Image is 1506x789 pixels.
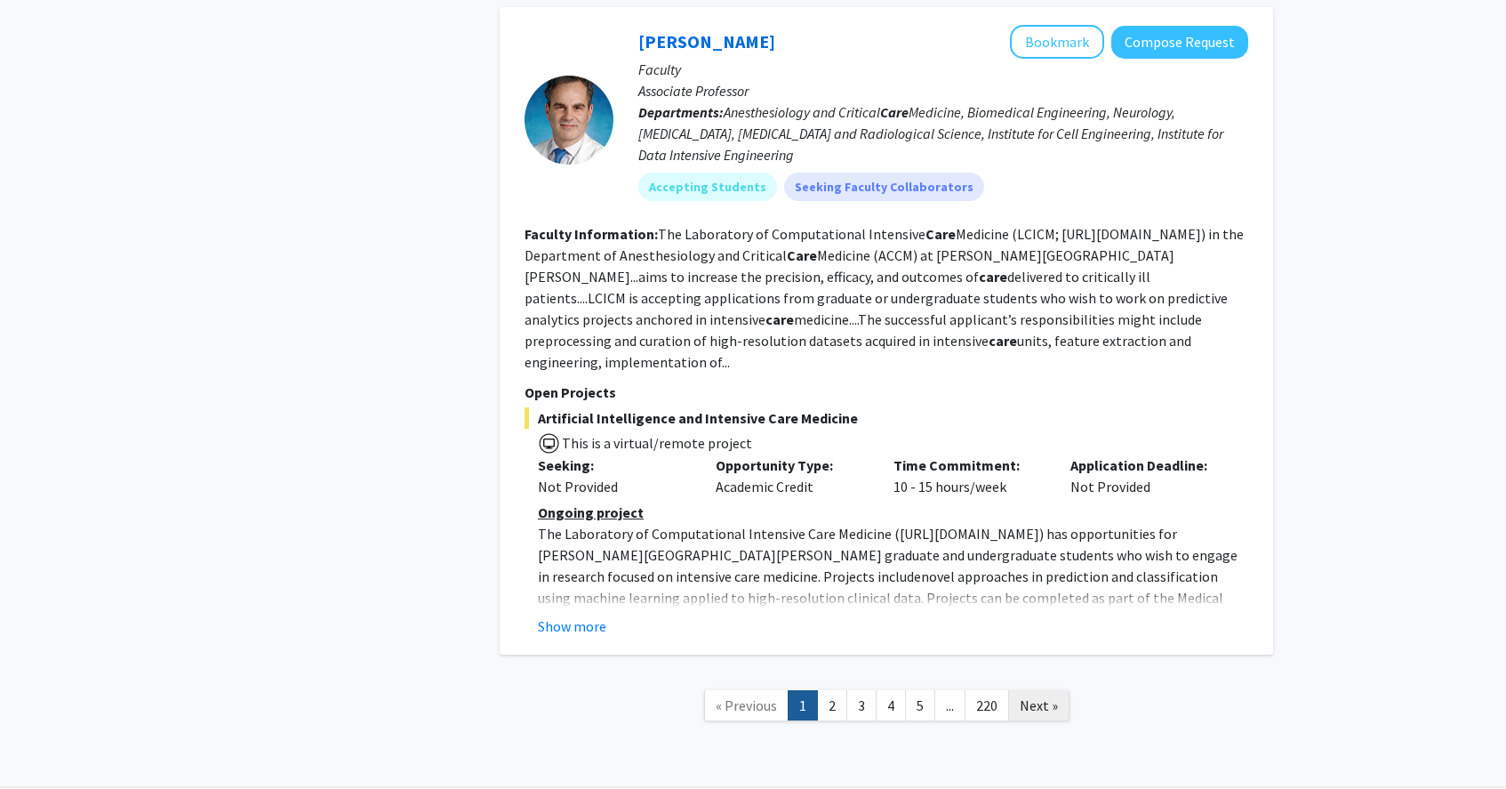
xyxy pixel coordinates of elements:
[765,310,794,328] b: care
[538,525,900,543] span: The Laboratory of Computational Intensive Care Medicine (
[1020,696,1058,714] span: Next »
[638,80,1248,101] p: Associate Professor
[925,225,956,243] b: Care
[538,523,1248,737] p: [URL][DOMAIN_NAME] Priority will be given to applicants who have completed coursework or have a d...
[525,407,1248,429] span: Artificial Intelligence and Intensive Care Medicine
[1111,26,1248,59] button: Compose Request to Robert Stevens
[716,696,777,714] span: « Previous
[560,434,752,452] span: This is a virtual/remote project
[702,455,880,497] div: Academic Credit
[538,568,1223,628] span: novel approaches in prediction and classification using machine learning applied to high-resoluti...
[893,455,1045,476] p: Time Commitment:
[638,173,777,201] mat-chip: Accepting Students
[787,246,817,264] b: Care
[1008,690,1069,721] a: Next
[538,455,689,476] p: Seeking:
[1057,455,1235,497] div: Not Provided
[538,525,1238,585] span: ) has opportunities for [PERSON_NAME][GEOGRAPHIC_DATA][PERSON_NAME] graduate and undergraduate st...
[638,30,775,52] a: [PERSON_NAME]
[1070,455,1222,476] p: Application Deadline:
[538,616,606,637] button: Show more
[500,672,1273,745] nav: Page navigation
[704,690,789,721] a: Previous Page
[965,690,1009,721] a: 220
[979,268,1007,286] b: care
[638,59,1248,80] p: Faculty
[817,690,847,721] a: 2
[638,103,1223,164] span: Anesthesiology and Critical Medicine, Biomedical Engineering, Neurology, [MEDICAL_DATA], [MEDICAL...
[538,503,644,521] u: Ongoing project
[846,690,877,721] a: 3
[638,103,724,121] b: Departments:
[1010,25,1104,59] button: Add Robert Stevens to Bookmarks
[525,225,1244,371] fg-read-more: The Laboratory of Computational Intensive Medicine (LCICM; [URL][DOMAIN_NAME]) in the Department ...
[880,455,1058,497] div: 10 - 15 hours/week
[876,690,906,721] a: 4
[905,690,935,721] a: 5
[525,225,658,243] b: Faculty Information:
[13,709,76,776] iframe: Chat
[880,103,909,121] b: Care
[784,173,984,201] mat-chip: Seeking Faculty Collaborators
[788,690,818,721] a: 1
[525,382,1248,403] p: Open Projects
[716,455,867,476] p: Opportunity Type:
[946,696,954,714] span: ...
[989,332,1017,350] b: care
[538,476,689,497] div: Not Provided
